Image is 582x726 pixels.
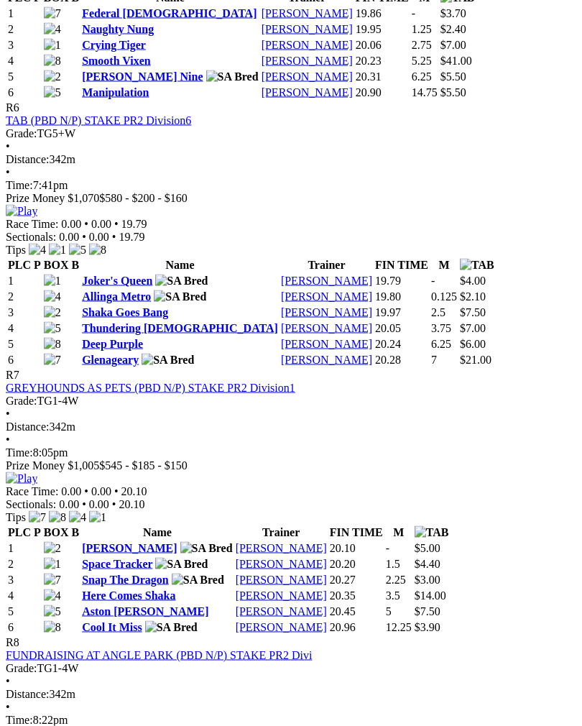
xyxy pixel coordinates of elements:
a: [PERSON_NAME] [236,621,327,633]
span: • [114,485,119,497]
td: 5 [7,337,42,351]
img: 5 [44,322,61,335]
img: 8 [44,338,61,351]
div: 342m [6,688,576,701]
span: $3.00 [415,574,440,586]
span: $7.50 [460,306,486,318]
img: 5 [69,244,86,257]
td: 19.80 [374,290,429,304]
span: PLC [8,526,31,538]
span: • [6,701,10,713]
span: • [82,498,86,510]
img: SA Bred [155,275,208,288]
span: $6.00 [460,338,486,350]
td: 19.95 [355,22,410,37]
th: M [385,525,412,540]
img: 7 [29,511,46,524]
th: Name [81,258,279,272]
span: Grade: [6,127,37,139]
td: 20.28 [374,353,429,367]
span: R6 [6,101,19,114]
img: 2 [44,542,61,555]
img: 4 [44,290,61,303]
text: 1.5 [386,558,400,570]
span: B [71,526,79,538]
span: • [84,218,88,230]
td: 19.86 [355,6,410,21]
img: SA Bred [145,621,198,634]
td: 5 [7,605,42,619]
span: Grade: [6,395,37,407]
span: 19.79 [121,218,147,230]
a: Manipulation [82,86,149,98]
span: $3.90 [415,621,440,633]
span: Time: [6,714,33,726]
span: 0.00 [59,498,79,510]
td: 4 [7,54,42,68]
span: $7.00 [460,322,486,334]
img: 4 [44,589,61,602]
span: 0.00 [91,218,111,230]
text: 5.25 [412,55,432,67]
text: 5 [386,605,392,617]
a: [PERSON_NAME] [281,306,372,318]
td: 1 [7,6,42,21]
img: Play [6,205,37,218]
a: FUNDRAISING AT ANGLE PARK (PBD N/P) STAKE PR2 Divi [6,649,312,661]
div: 8:05pm [6,446,576,459]
span: $41.00 [440,55,472,67]
span: $2.10 [460,290,486,303]
span: Distance: [6,153,49,165]
td: 20.45 [329,605,384,619]
span: $7.50 [415,605,440,617]
span: P [34,526,41,538]
td: 19.97 [374,305,429,320]
th: FIN TIME [329,525,384,540]
span: 0.00 [89,498,109,510]
img: 8 [44,55,61,68]
a: Federal [DEMOGRAPHIC_DATA] [82,7,257,19]
a: Snap The Dragon [82,574,169,586]
td: 3 [7,573,42,587]
span: $14.00 [415,589,446,602]
span: $5.50 [440,70,466,83]
span: 0.00 [59,231,79,243]
span: • [6,675,10,687]
th: FIN TIME [374,258,429,272]
img: TAB [460,259,494,272]
a: Space Tracker [82,558,152,570]
th: Trainer [235,525,328,540]
span: $3.70 [440,7,466,19]
img: SA Bred [180,542,233,555]
img: SA Bred [154,290,206,303]
td: 4 [7,589,42,603]
text: 0.125 [431,290,457,303]
span: $545 - $185 - $150 [99,459,188,472]
th: Name [81,525,234,540]
td: 20.05 [374,321,429,336]
a: [PERSON_NAME] [262,55,353,67]
td: 20.23 [355,54,410,68]
img: Play [6,472,37,485]
text: 6.25 [412,70,432,83]
img: 2 [44,306,61,319]
span: $5.50 [440,86,466,98]
img: 7 [44,354,61,367]
div: Prize Money $1,005 [6,459,576,472]
img: SA Bred [142,354,194,367]
a: Smooth Vixen [82,55,151,67]
a: [PERSON_NAME] [262,23,353,35]
span: $5.00 [415,542,440,554]
text: - [386,542,389,554]
a: TAB (PBD N/P) STAKE PR2 Division6 [6,114,191,127]
a: [PERSON_NAME] [262,7,353,19]
span: $4.00 [460,275,486,287]
img: SA Bred [206,70,259,83]
text: 12.25 [386,621,412,633]
td: 5 [7,70,42,84]
a: [PERSON_NAME] [262,86,353,98]
text: 2.75 [412,39,432,51]
a: Cool It Miss [82,621,142,633]
td: 3 [7,305,42,320]
span: Time: [6,446,33,459]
